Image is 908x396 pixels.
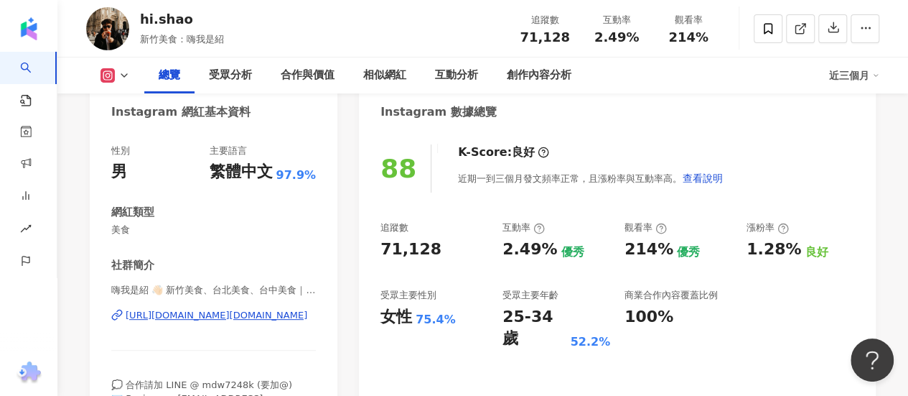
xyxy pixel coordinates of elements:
[209,144,246,157] div: 主要語言
[281,67,334,84] div: 合作與價值
[502,221,545,234] div: 互動率
[86,7,129,50] img: KOL Avatar
[570,334,610,350] div: 52.2%
[502,289,558,302] div: 受眾主要年齡
[140,34,224,45] span: 新竹美食：嗨我是紹
[140,10,224,28] div: hi.shao
[746,221,789,234] div: 漲粉率
[159,67,180,84] div: 總覽
[15,362,43,385] img: chrome extension
[589,13,644,27] div: 互動率
[111,144,130,157] div: 性別
[624,239,673,261] div: 214%
[520,29,569,45] span: 71,128
[661,13,716,27] div: 觀看率
[507,67,571,84] div: 創作內容分析
[111,104,251,120] div: Instagram 網紅基本資料
[458,164,724,193] div: 近期一到三個月發文頻率正常，且漲粉率與互動率高。
[111,309,316,322] a: [URL][DOMAIN_NAME][DOMAIN_NAME]
[851,339,894,382] iframe: Help Scout Beacon - Open
[512,144,535,160] div: 良好
[677,244,700,260] div: 優秀
[380,154,416,183] div: 88
[518,13,572,27] div: 追蹤數
[594,30,639,45] span: 2.49%
[111,258,154,273] div: 社群簡介
[380,239,441,261] div: 71,128
[683,172,723,184] span: 查看說明
[624,289,718,302] div: 商業合作內容覆蓋比例
[380,289,436,302] div: 受眾主要性別
[624,221,667,234] div: 觀看率
[111,205,154,220] div: 網紅類型
[111,284,316,297] span: 嗨我是紹 👋🏻 新竹美食、台北美食、台中美食｜SHAOYU | hi.shao
[380,221,408,234] div: 追蹤數
[682,164,724,193] button: 查看說明
[380,306,412,328] div: 女性
[380,104,497,120] div: Instagram 數據總覽
[435,67,478,84] div: 互動分析
[502,239,557,261] div: 2.49%
[502,306,566,351] div: 25-34 歲
[829,64,879,87] div: 近三個月
[416,312,456,328] div: 75.4%
[624,306,673,328] div: 100%
[363,67,406,84] div: 相似網紅
[111,161,127,183] div: 男
[20,214,32,247] span: rise
[458,144,549,160] div: K-Score :
[111,224,316,236] span: 美食
[209,161,272,183] div: 繁體中文
[126,309,307,322] div: [URL][DOMAIN_NAME][DOMAIN_NAME]
[746,239,801,261] div: 1.28%
[20,52,49,108] a: search
[668,30,708,45] span: 214%
[561,244,584,260] div: 優秀
[17,17,40,40] img: logo icon
[805,244,828,260] div: 良好
[209,67,252,84] div: 受眾分析
[276,167,316,183] span: 97.9%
